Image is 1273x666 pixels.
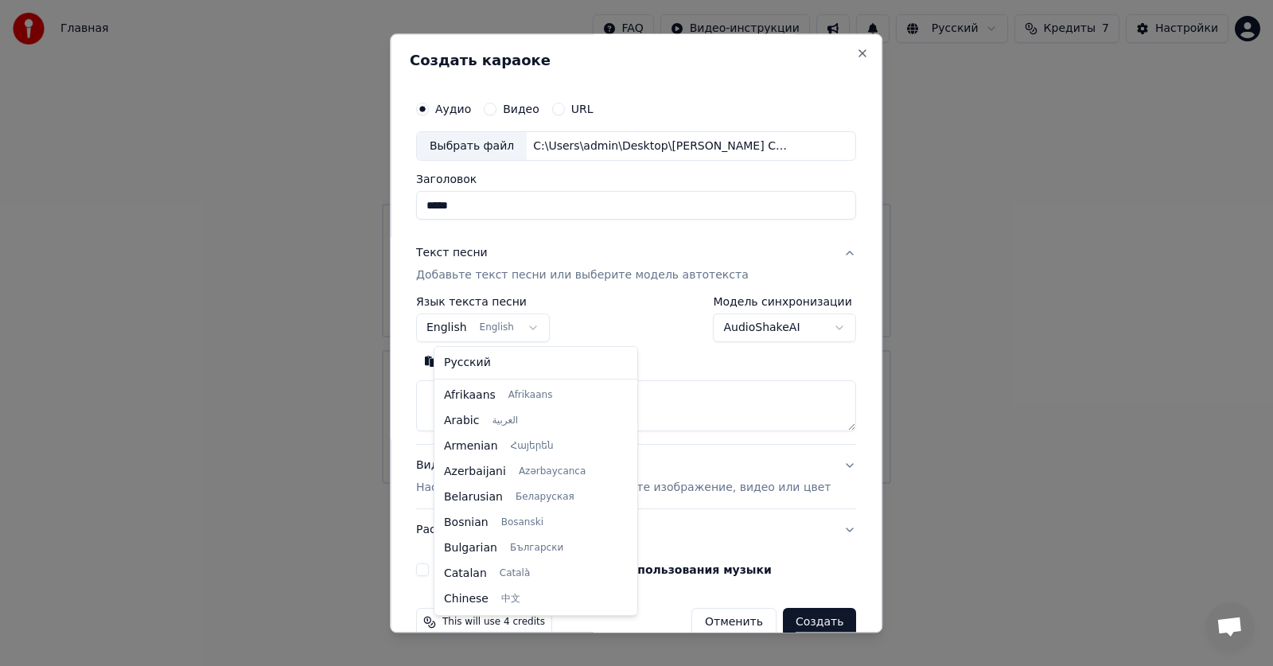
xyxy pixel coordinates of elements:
span: Հայերեն [511,440,554,453]
span: Bosanski [501,516,543,529]
span: Azərbaycanca [519,465,586,478]
span: Български [510,542,563,555]
span: Catalan [444,566,487,582]
span: Bosnian [444,515,489,531]
span: 中文 [501,593,520,606]
span: Azerbaijani [444,464,506,480]
span: Belarusian [444,489,503,505]
span: Afrikaans [508,389,553,402]
span: Chinese [444,591,489,607]
span: Armenian [444,438,498,454]
span: Bulgarian [444,540,497,556]
span: Català [500,567,530,580]
span: Arabic [444,413,479,429]
span: العربية [492,415,518,427]
span: Беларуская [516,491,574,504]
span: Afrikaans [444,388,496,403]
span: Русский [444,355,491,371]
